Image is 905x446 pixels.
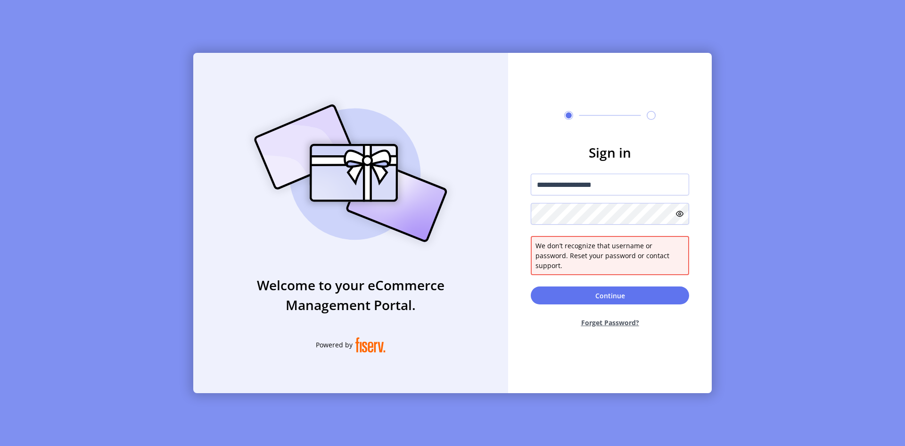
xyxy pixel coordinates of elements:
h3: Welcome to your eCommerce Management Portal. [193,275,508,315]
button: Continue [531,286,689,304]
button: Forget Password? [531,310,689,335]
span: We don’t recognize that username or password. Reset your password or contact support. [535,241,684,270]
h3: Sign in [531,143,689,162]
img: card_Illustration.svg [240,94,461,252]
span: Powered by [316,340,353,350]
